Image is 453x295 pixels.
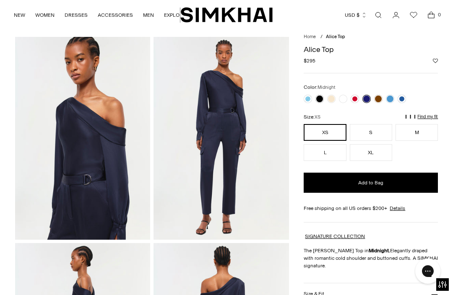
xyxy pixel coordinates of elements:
[369,248,389,254] strong: Midnight
[350,144,392,161] button: XL
[304,34,316,39] a: Home
[370,7,387,23] a: Open search modal
[14,6,25,24] a: NEW
[7,263,84,288] iframe: Sign Up via Text for Offers
[305,233,365,239] a: SIGNATURE COLLECTION
[433,58,438,63] button: Add to Wishlist
[396,124,438,141] button: M
[304,46,438,53] h1: Alice Top
[389,248,390,254] strong: .
[304,204,438,212] div: Free shipping on all US orders $200+
[304,173,438,193] button: Add to Bag
[345,6,367,24] button: USD $
[350,124,392,141] button: S
[98,6,133,24] a: ACCESSORIES
[435,11,443,18] span: 0
[180,7,273,23] a: SIMKHAI
[423,7,440,23] a: Open cart modal
[388,7,404,23] a: Go to the account page
[164,6,186,24] a: EXPLORE
[318,85,336,90] span: Midnight
[304,113,320,121] label: Size:
[326,34,345,39] span: Alice Top
[304,144,346,161] button: L
[304,34,438,41] nav: breadcrumbs
[315,114,320,120] span: XS
[65,6,88,24] a: DRESSES
[304,248,389,254] span: The [PERSON_NAME] Top in
[411,256,445,287] iframe: Gorgias live chat messenger
[15,37,151,240] img: Alice Top
[320,34,323,41] div: /
[304,124,346,141] button: XS
[304,57,315,65] span: $295
[35,6,55,24] a: WOMEN
[143,6,154,24] a: MEN
[405,7,422,23] a: Wishlist
[358,179,383,186] span: Add to Bag
[304,248,438,269] span: Elegantly draped with romantic cold shoulder and buttoned cuffs. A SIMKHAI signature.
[304,83,336,91] label: Color:
[154,37,289,240] img: Alice Top
[390,204,405,212] a: Details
